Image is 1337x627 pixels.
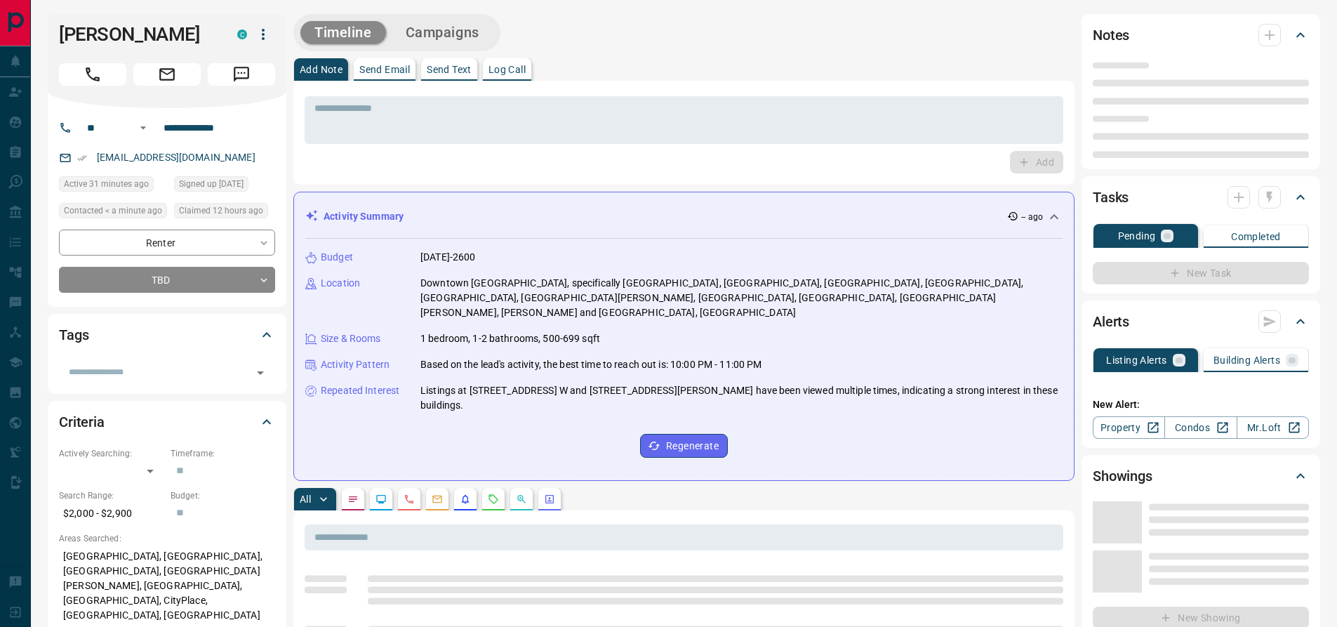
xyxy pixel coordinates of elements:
[544,494,555,505] svg: Agent Actions
[640,434,728,458] button: Regenerate
[392,21,493,44] button: Campaigns
[432,494,443,505] svg: Emails
[420,383,1063,413] p: Listings at [STREET_ADDRESS] W and [STREET_ADDRESS][PERSON_NAME] have been viewed multiple times,...
[321,383,399,398] p: Repeated Interest
[1093,416,1165,439] a: Property
[321,250,353,265] p: Budget
[64,204,162,218] span: Contacted < a minute ago
[305,204,1063,230] div: Activity Summary-- ago
[59,405,275,439] div: Criteria
[59,545,275,627] p: [GEOGRAPHIC_DATA], [GEOGRAPHIC_DATA], [GEOGRAPHIC_DATA], [GEOGRAPHIC_DATA][PERSON_NAME], [GEOGRAP...
[321,331,381,346] p: Size & Rooms
[427,65,472,74] p: Send Text
[59,318,275,352] div: Tags
[321,276,360,291] p: Location
[59,447,164,460] p: Actively Searching:
[375,494,387,505] svg: Lead Browsing Activity
[420,250,475,265] p: [DATE]-2600
[1093,186,1129,209] h2: Tasks
[174,203,275,223] div: Thu Aug 14 2025
[347,494,359,505] svg: Notes
[59,176,167,196] div: Fri Aug 15 2025
[77,153,87,163] svg: Email Verified
[59,532,275,545] p: Areas Searched:
[59,203,167,223] div: Fri Aug 15 2025
[1093,397,1309,412] p: New Alert:
[59,230,275,256] div: Renter
[179,204,263,218] span: Claimed 12 hours ago
[1231,232,1281,242] p: Completed
[359,65,410,74] p: Send Email
[59,23,216,46] h1: [PERSON_NAME]
[420,331,600,346] p: 1 bedroom, 1-2 bathrooms, 500-699 sqft
[1093,310,1129,333] h2: Alerts
[59,267,275,293] div: TBD
[59,502,164,525] p: $2,000 - $2,900
[174,176,275,196] div: Sun May 25 2025
[97,152,255,163] a: [EMAIL_ADDRESS][DOMAIN_NAME]
[300,21,386,44] button: Timeline
[59,411,105,433] h2: Criteria
[321,357,390,372] p: Activity Pattern
[1213,355,1280,365] p: Building Alerts
[300,494,311,504] p: All
[1237,416,1309,439] a: Mr.Loft
[516,494,527,505] svg: Opportunities
[1093,24,1129,46] h2: Notes
[1118,231,1156,241] p: Pending
[404,494,415,505] svg: Calls
[59,63,126,86] span: Call
[171,489,275,502] p: Budget:
[179,177,244,191] span: Signed up [DATE]
[208,63,275,86] span: Message
[133,63,201,86] span: Email
[251,363,270,383] button: Open
[1093,465,1152,487] h2: Showings
[324,209,404,224] p: Activity Summary
[1093,459,1309,493] div: Showings
[237,29,247,39] div: condos.ca
[1106,355,1167,365] p: Listing Alerts
[420,357,762,372] p: Based on the lead's activity, the best time to reach out is: 10:00 PM - 11:00 PM
[300,65,342,74] p: Add Note
[420,276,1063,320] p: Downtown [GEOGRAPHIC_DATA], specifically [GEOGRAPHIC_DATA], [GEOGRAPHIC_DATA], [GEOGRAPHIC_DATA],...
[64,177,149,191] span: Active 31 minutes ago
[1093,305,1309,338] div: Alerts
[59,324,88,346] h2: Tags
[488,494,499,505] svg: Requests
[488,65,526,74] p: Log Call
[59,489,164,502] p: Search Range:
[1164,416,1237,439] a: Condos
[1021,211,1043,223] p: -- ago
[171,447,275,460] p: Timeframe:
[1093,180,1309,214] div: Tasks
[1093,18,1309,52] div: Notes
[460,494,471,505] svg: Listing Alerts
[135,119,152,136] button: Open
